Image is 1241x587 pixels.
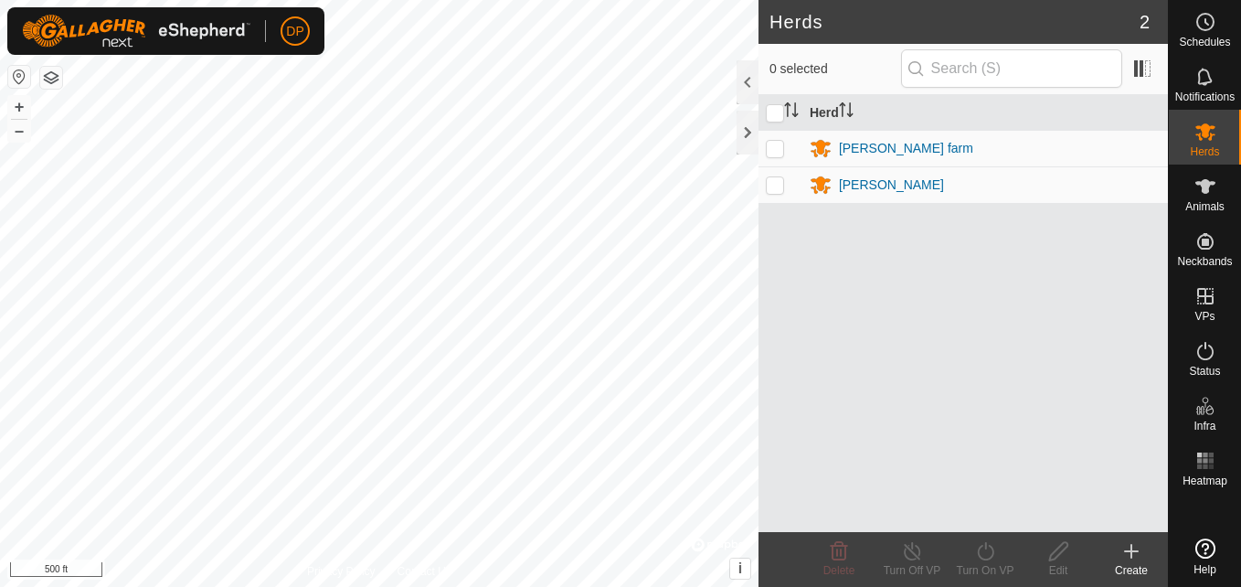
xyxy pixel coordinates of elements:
[1185,201,1225,212] span: Animals
[738,560,742,576] span: i
[398,563,451,580] a: Contact Us
[40,67,62,89] button: Map Layers
[1193,421,1215,432] span: Infra
[1189,366,1220,377] span: Status
[1194,311,1214,322] span: VPs
[1095,562,1168,579] div: Create
[949,562,1022,579] div: Turn On VP
[8,66,30,88] button: Reset Map
[1175,91,1235,102] span: Notifications
[22,15,250,48] img: Gallagher Logo
[769,59,901,79] span: 0 selected
[901,49,1122,88] input: Search (S)
[1190,146,1219,157] span: Herds
[1169,531,1241,582] a: Help
[1193,564,1216,575] span: Help
[8,96,30,118] button: +
[1177,256,1232,267] span: Neckbands
[839,139,973,158] div: [PERSON_NAME] farm
[8,120,30,142] button: –
[823,564,855,577] span: Delete
[1179,37,1230,48] span: Schedules
[839,176,944,195] div: [PERSON_NAME]
[875,562,949,579] div: Turn Off VP
[1183,475,1227,486] span: Heatmap
[802,95,1168,131] th: Herd
[1140,8,1150,36] span: 2
[839,105,854,120] p-sorticon: Activate to sort
[784,105,799,120] p-sorticon: Activate to sort
[1022,562,1095,579] div: Edit
[769,11,1140,33] h2: Herds
[286,22,303,41] span: DP
[307,563,376,580] a: Privacy Policy
[730,559,750,579] button: i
